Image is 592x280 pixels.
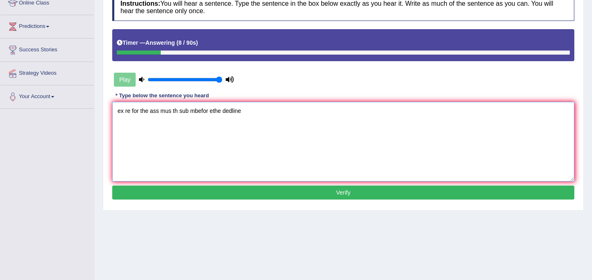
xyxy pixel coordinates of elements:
h5: Timer — [117,40,198,46]
b: ) [196,39,198,46]
a: Your Account [0,85,94,106]
a: Predictions [0,15,94,36]
b: Answering [146,39,175,46]
a: Success Stories [0,39,94,59]
button: Verify [112,186,574,200]
b: 8 / 90s [178,39,196,46]
div: * Type below the sentence you heard [112,92,212,100]
a: Strategy Videos [0,62,94,83]
b: ( [176,39,178,46]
